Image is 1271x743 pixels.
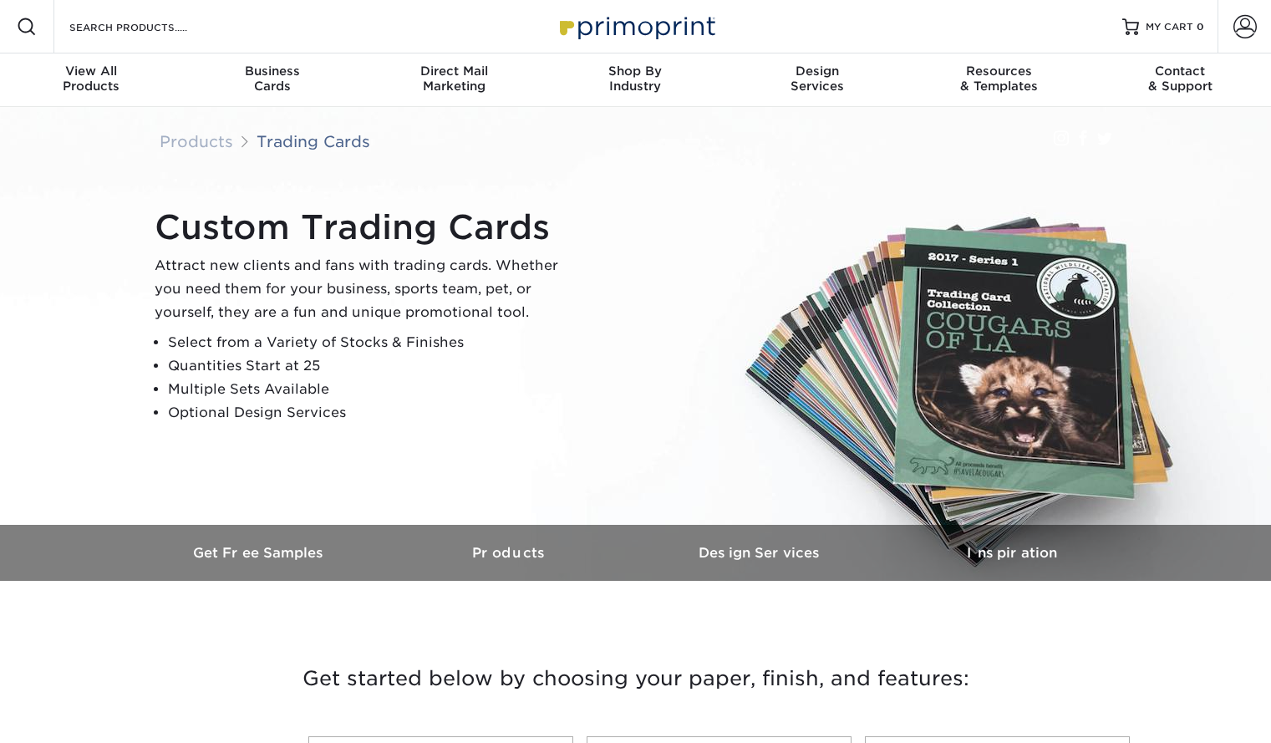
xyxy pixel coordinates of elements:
h1: Custom Trading Cards [155,207,572,247]
div: & Templates [907,64,1089,94]
a: Trading Cards [257,132,370,150]
a: Products [160,132,233,150]
li: Quantities Start at 25 [168,354,572,378]
input: SEARCH PRODUCTS..... [68,17,231,37]
a: Products [385,525,636,581]
h3: Design Services [636,545,887,561]
li: Optional Design Services [168,401,572,425]
h3: Inspiration [887,545,1137,561]
img: Primoprint [552,8,719,44]
span: Shop By [545,64,726,79]
span: Design [726,64,907,79]
span: Business [181,64,363,79]
div: Services [726,64,907,94]
span: 0 [1197,21,1204,33]
a: DesignServices [726,53,907,107]
h3: Products [385,545,636,561]
a: Direct MailMarketing [364,53,545,107]
span: Contact [1090,64,1271,79]
h3: Get Free Samples [135,545,385,561]
a: Inspiration [887,525,1137,581]
span: MY CART [1146,20,1193,34]
a: Design Services [636,525,887,581]
div: Marketing [364,64,545,94]
span: Resources [907,64,1089,79]
div: & Support [1090,64,1271,94]
a: Resources& Templates [907,53,1089,107]
div: Cards [181,64,363,94]
h3: Get started below by choosing your paper, finish, and features: [147,641,1125,716]
a: Contact& Support [1090,53,1271,107]
div: Industry [545,64,726,94]
li: Multiple Sets Available [168,378,572,401]
p: Attract new clients and fans with trading cards. Whether you need them for your business, sports ... [155,254,572,324]
a: Get Free Samples [135,525,385,581]
a: BusinessCards [181,53,363,107]
span: Direct Mail [364,64,545,79]
a: Shop ByIndustry [545,53,726,107]
li: Select from a Variety of Stocks & Finishes [168,331,572,354]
